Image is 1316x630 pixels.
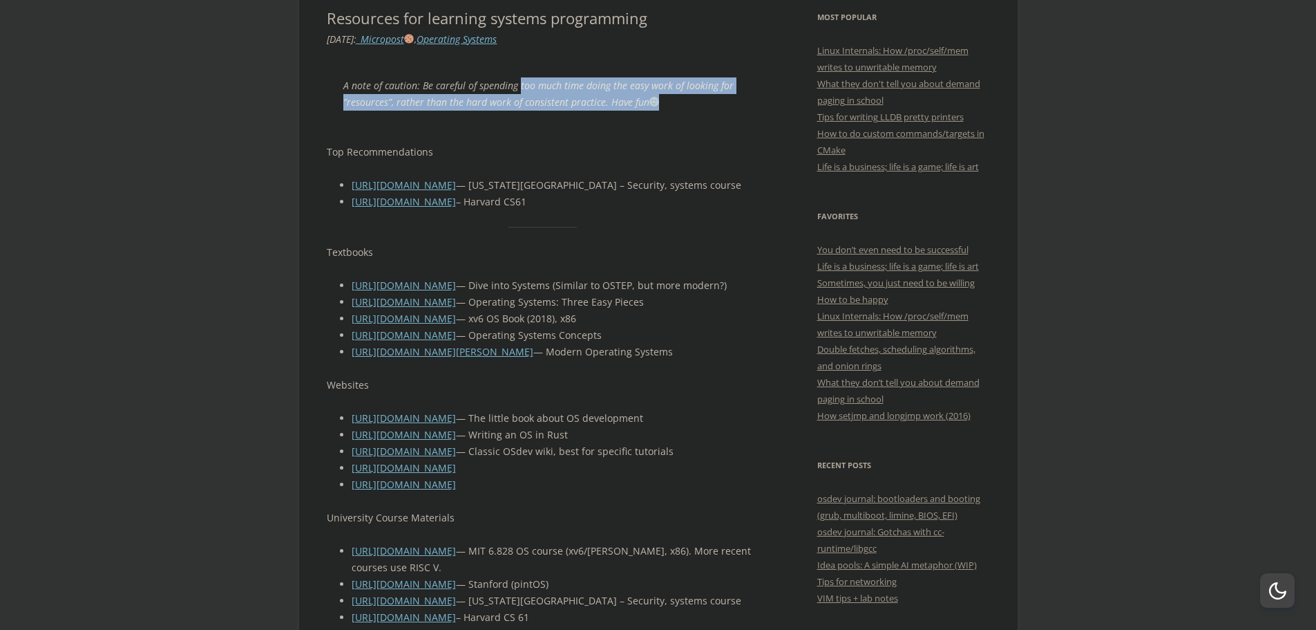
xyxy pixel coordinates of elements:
[817,243,969,256] a: You don’t even need to be successful
[649,97,659,106] img: 🙂
[352,177,759,194] li: — [US_STATE][GEOGRAPHIC_DATA] – Security, systems course
[352,543,759,576] li: — MIT 6.828 OS course (xv6/[PERSON_NAME], x86). More recent courses use RISC V.
[352,311,759,327] li: — xv6 OS Book (2018), x86
[352,609,759,626] li: – Harvard CS 61
[352,277,759,294] li: — Dive into Systems (Similar to OSTEP, but more modern?)
[352,576,759,593] li: — Stanford (pintOS)
[352,577,456,591] a: [URL][DOMAIN_NAME]
[817,111,964,123] a: Tips for writing LLDB pretty printers
[817,526,944,555] a: osdev journal: Gotchas with cc-runtime/libgcc
[817,559,977,571] a: Idea pools: A simple AI metaphor (WIP)
[817,592,898,604] a: VIM tips + lab notes
[817,77,980,106] a: What they don't tell you about demand paging in school
[327,377,759,393] p: Websites
[817,492,980,521] a: osdev journal: bootloaders and booting (grub, multiboot, limine, BIOS, EFI)
[817,409,971,422] a: How setjmp and longjmp work (2016)
[327,33,354,46] time: [DATE]
[352,594,456,607] a: [URL][DOMAIN_NAME]
[817,9,990,26] h3: Most Popular
[327,33,497,46] i: : ,
[352,443,759,460] li: — Classic OSdev wiki, best for specific tutorials
[817,293,888,306] a: How to be happy
[817,208,990,225] h3: Favorites
[352,410,759,427] li: — The little book about OS development
[817,310,969,339] a: Linux Internals: How /proc/self/mem writes to unwritable memory
[352,178,456,192] a: [URL][DOMAIN_NAME]
[352,544,456,557] a: [URL][DOMAIN_NAME]
[817,277,975,289] a: Sometimes, you just need to be willing
[352,593,759,609] li: — [US_STATE][GEOGRAPHIC_DATA] – Security, systems course
[352,478,456,491] a: [URL][DOMAIN_NAME]
[352,611,456,624] a: [URL][DOMAIN_NAME]
[817,343,975,372] a: Double fetches, scheduling algorithms, and onion rings
[352,328,456,342] a: [URL][DOMAIN_NAME]
[352,461,456,474] a: [URL][DOMAIN_NAME]
[352,327,759,344] li: — Operating Systems Concepts
[817,260,979,272] a: Life is a business; life is a game; life is art
[327,9,759,27] h1: Resources for learning systems programming
[352,427,759,443] li: — Writing an OS in Rust
[817,376,980,405] a: What they don’t tell you about demand paging in school
[352,344,759,360] li: — Modern Operating Systems
[352,279,456,292] a: [URL][DOMAIN_NAME]
[817,457,990,474] h3: Recent Posts
[327,510,759,526] p: University Course Materials
[352,294,759,311] li: — Operating Systems: Three Easy Pieces
[352,295,456,308] a: [URL][DOMAIN_NAME]
[343,77,742,111] p: A note of caution: Be careful of spending too much time doing the easy work of looking for “resou...
[352,194,759,210] li: – Harvard CS61
[352,195,456,208] a: [URL][DOMAIN_NAME]
[817,575,897,588] a: Tips for networking
[352,411,456,425] a: [URL][DOMAIN_NAME]
[327,144,759,160] p: Top Recommendations
[404,34,414,44] img: 🍪
[352,312,456,325] a: [URL][DOMAIN_NAME]
[327,244,759,261] p: Textbooks
[817,127,984,156] a: How to do custom commands/targets in CMake
[817,160,979,173] a: Life is a business; life is a game; life is art
[352,345,533,358] a: [URL][DOMAIN_NAME][PERSON_NAME]
[352,445,456,458] a: [URL][DOMAIN_NAME]
[352,428,456,441] a: [URL][DOMAIN_NAME]
[417,33,497,46] a: Operating Systems
[356,33,415,46] a: _Micropost
[817,44,969,73] a: Linux Internals: How /proc/self/mem writes to unwritable memory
